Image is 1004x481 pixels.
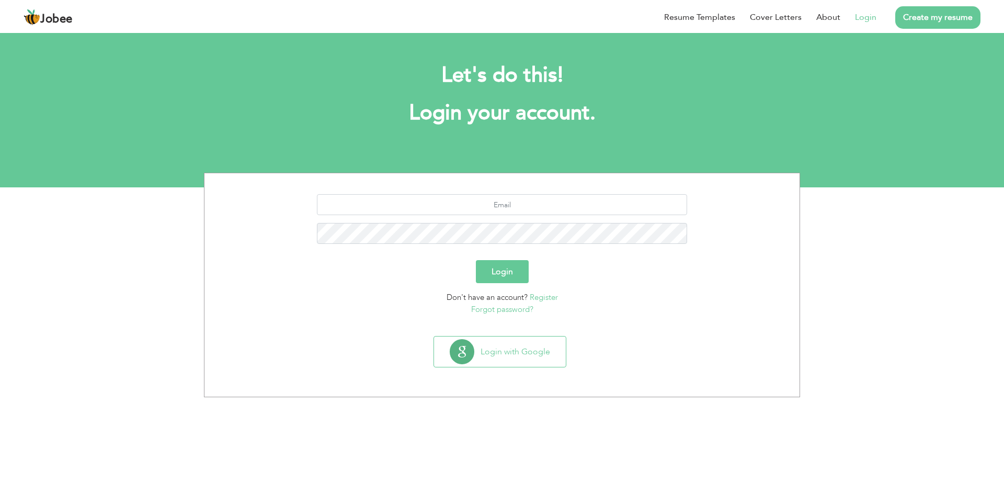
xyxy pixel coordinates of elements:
button: Login with Google [434,337,566,367]
button: Login [476,260,529,283]
input: Email [317,194,688,215]
a: Login [855,11,876,24]
h2: Let's do this! [220,62,784,89]
a: Cover Letters [750,11,802,24]
span: Don't have an account? [447,292,528,303]
a: Jobee [24,9,73,26]
a: Register [530,292,558,303]
h1: Login your account. [220,99,784,127]
a: Resume Templates [664,11,735,24]
a: About [816,11,840,24]
a: Create my resume [895,6,980,29]
span: Jobee [40,14,73,25]
img: jobee.io [24,9,40,26]
a: Forgot password? [471,304,533,315]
